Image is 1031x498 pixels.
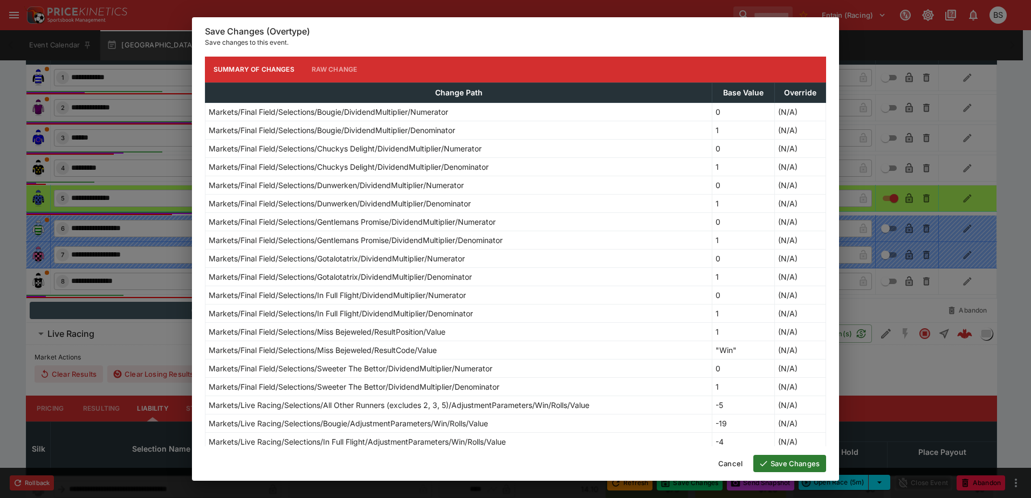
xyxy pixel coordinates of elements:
td: (N/A) [774,377,826,396]
td: (N/A) [774,139,826,157]
td: 1 [712,322,774,341]
p: Markets/Final Field/Selections/Gotalotatrix/DividendMultiplier/Denominator [209,271,472,282]
td: (N/A) [774,286,826,304]
p: Markets/Live Racing/Selections/Bougie/AdjustmentParameters/Win/Rolls/Value [209,418,488,429]
p: Markets/Final Field/Selections/In Full Flight/DividendMultiplier/Numerator [209,289,466,301]
td: (N/A) [774,414,826,432]
td: 0 [712,139,774,157]
th: Override [774,82,826,102]
td: 1 [712,304,774,322]
td: (N/A) [774,341,826,359]
p: Markets/Final Field/Selections/Chuckys Delight/DividendMultiplier/Denominator [209,161,489,172]
td: (N/A) [774,121,826,139]
td: (N/A) [774,432,826,451]
td: 1 [712,267,774,286]
p: Markets/Final Field/Selections/Chuckys Delight/DividendMultiplier/Numerator [209,143,482,154]
p: Markets/Final Field/Selections/Gentlemans Promise/DividendMultiplier/Numerator [209,216,496,227]
td: 0 [712,212,774,231]
p: Markets/Final Field/Selections/Sweeter The Bettor/DividendMultiplier/Numerator [209,363,492,374]
td: 0 [712,102,774,121]
p: Markets/Final Field/Selections/Bougie/DividendMultiplier/Denominator [209,124,455,136]
p: Markets/Final Field/Selections/Bougie/DividendMultiplier/Numerator [209,106,448,117]
p: Markets/Final Field/Selections/Dunwerken/DividendMultiplier/Numerator [209,179,464,191]
p: Save changes to this event. [205,37,826,48]
button: Raw Change [303,57,366,82]
h6: Save Changes (Overtype) [205,26,826,37]
td: 1 [712,231,774,249]
td: 1 [712,377,774,396]
p: Markets/Live Racing/Selections/In Full Flight/AdjustmentParameters/Win/Rolls/Value [209,436,506,447]
td: (N/A) [774,102,826,121]
p: Markets/Final Field/Selections/Miss Bejeweled/ResultCode/Value [209,344,437,356]
td: (N/A) [774,176,826,194]
td: -19 [712,414,774,432]
td: (N/A) [774,157,826,176]
td: 1 [712,157,774,176]
td: (N/A) [774,194,826,212]
p: Markets/Final Field/Selections/Sweeter The Bettor/DividendMultiplier/Denominator [209,381,499,392]
p: Markets/Final Field/Selections/Gotalotatrix/DividendMultiplier/Numerator [209,253,465,264]
td: -4 [712,432,774,451]
td: (N/A) [774,322,826,341]
td: (N/A) [774,267,826,286]
p: Markets/Live Racing/Selections/All Other Runners (excludes 2, 3, 5)/AdjustmentParameters/Win/Roll... [209,399,589,411]
p: Markets/Final Field/Selections/Miss Bejeweled/ResultPosition/Value [209,326,445,337]
button: Summary of Changes [205,57,303,82]
td: "Win" [712,341,774,359]
td: (N/A) [774,359,826,377]
td: 0 [712,359,774,377]
td: 0 [712,249,774,267]
td: 0 [712,286,774,304]
button: Save Changes [753,455,826,472]
th: Change Path [205,82,712,102]
p: Markets/Final Field/Selections/In Full Flight/DividendMultiplier/Denominator [209,308,473,319]
p: Markets/Final Field/Selections/Dunwerken/DividendMultiplier/Denominator [209,198,471,209]
th: Base Value [712,82,774,102]
td: (N/A) [774,212,826,231]
button: Cancel [712,455,749,472]
td: 1 [712,121,774,139]
td: -5 [712,396,774,414]
td: (N/A) [774,304,826,322]
td: 0 [712,176,774,194]
td: (N/A) [774,396,826,414]
td: 1 [712,194,774,212]
td: (N/A) [774,231,826,249]
td: (N/A) [774,249,826,267]
p: Markets/Final Field/Selections/Gentlemans Promise/DividendMultiplier/Denominator [209,234,503,246]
